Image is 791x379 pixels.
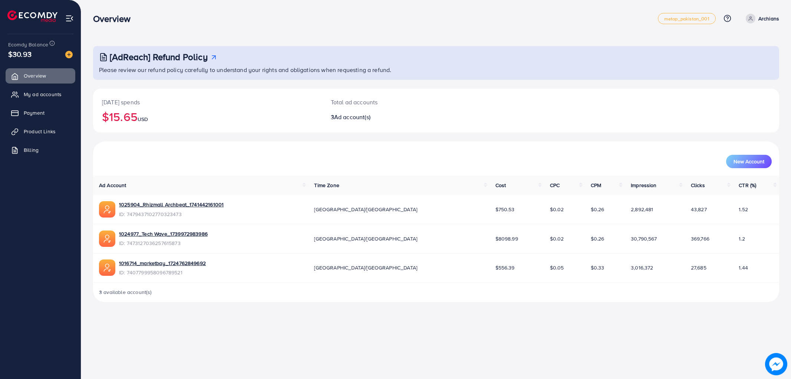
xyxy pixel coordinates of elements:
[550,182,560,189] span: CPC
[99,231,115,247] img: ic-ads-acc.e4c84228.svg
[314,264,417,271] span: [GEOGRAPHIC_DATA]/[GEOGRAPHIC_DATA]
[99,201,115,218] img: ic-ads-acc.e4c84228.svg
[7,10,57,22] img: logo
[550,235,564,242] span: $0.02
[550,206,564,213] span: $0.02
[314,206,417,213] span: [GEOGRAPHIC_DATA]/[GEOGRAPHIC_DATA]
[734,159,764,164] span: New Account
[691,235,709,242] span: 369,766
[331,114,485,121] h2: 3
[631,235,657,242] span: 30,790,567
[758,14,779,23] p: Archians
[691,264,706,271] span: 27,685
[314,182,339,189] span: Time Zone
[6,87,75,102] a: My ad accounts
[495,182,506,189] span: Cost
[65,14,74,23] img: menu
[24,146,39,154] span: Billing
[739,206,748,213] span: 1.52
[691,206,707,213] span: 43,827
[119,210,224,218] span: ID: 7479437102770323473
[6,143,75,157] a: Billing
[658,13,716,24] a: metap_pakistan_001
[8,49,32,59] span: $30.93
[65,51,73,58] img: image
[24,91,62,98] span: My ad accounts
[765,353,787,375] img: image
[99,259,115,276] img: ic-ads-acc.e4c84228.svg
[99,288,152,296] span: 3 available account(s)
[119,230,208,238] a: 1024977_Tech Wave_1739972983986
[119,201,224,208] a: 1025904_Rhizmall Archbeat_1741442161001
[631,264,653,271] span: 3,016,372
[331,98,485,107] p: Total ad accounts
[119,269,206,276] span: ID: 7407799958096789521
[495,235,518,242] span: $8098.99
[743,14,779,23] a: Archians
[591,264,604,271] span: $0.33
[726,155,772,168] button: New Account
[102,98,313,107] p: [DATE] spends
[631,182,657,189] span: Impression
[591,182,601,189] span: CPM
[495,264,515,271] span: $556.39
[550,264,564,271] span: $0.05
[6,105,75,120] a: Payment
[99,182,126,189] span: Ad Account
[739,182,756,189] span: CTR (%)
[739,264,748,271] span: 1.44
[110,52,208,62] h3: [AdReach] Refund Policy
[119,239,208,247] span: ID: 7473127036257615873
[93,13,136,24] h3: Overview
[102,110,313,124] h2: $15.65
[24,128,56,135] span: Product Links
[138,115,148,123] span: USD
[314,235,417,242] span: [GEOGRAPHIC_DATA]/[GEOGRAPHIC_DATA]
[631,206,653,213] span: 2,892,481
[99,65,775,74] p: Please review our refund policy carefully to understand your rights and obligations when requesti...
[739,235,745,242] span: 1.2
[334,113,370,121] span: Ad account(s)
[24,109,45,117] span: Payment
[664,16,709,21] span: metap_pakistan_001
[591,235,604,242] span: $0.26
[8,41,48,48] span: Ecomdy Balance
[591,206,604,213] span: $0.26
[119,259,206,267] a: 1016714_marketbay_1724762849692
[6,124,75,139] a: Product Links
[495,206,515,213] span: $750.53
[691,182,705,189] span: Clicks
[24,72,46,79] span: Overview
[6,68,75,83] a: Overview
